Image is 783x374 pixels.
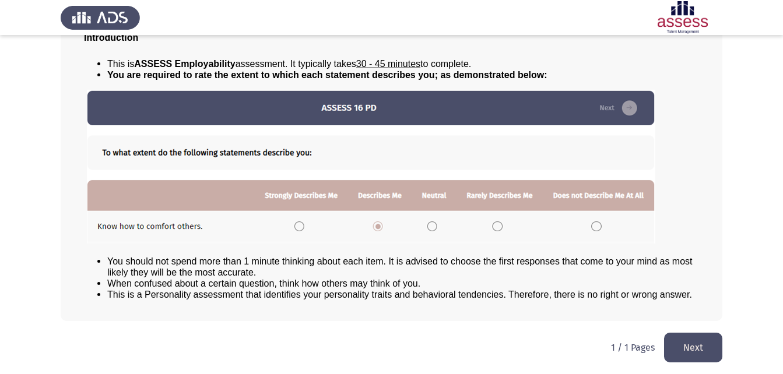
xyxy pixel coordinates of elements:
button: load next page [664,333,722,362]
span: You are required to rate the extent to which each statement describes you; as demonstrated below: [107,70,547,80]
b: ASSESS Employability [134,59,235,69]
u: 30 - 45 minutes [356,59,420,69]
span: Introduction [84,33,138,43]
span: When confused about a certain question, think how others may think of you. [107,278,420,288]
img: Assess Talent Management logo [61,1,140,34]
span: You should not spend more than 1 minute thinking about each item. It is advised to choose the fir... [107,256,693,277]
span: This is a Personality assessment that identifies your personality traits and behavioral tendencie... [107,290,692,299]
span: This is assessment. It typically takes to complete. [107,59,471,69]
img: Assessment logo of ASSESS Employability - EBI [643,1,722,34]
p: 1 / 1 Pages [611,342,655,353]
